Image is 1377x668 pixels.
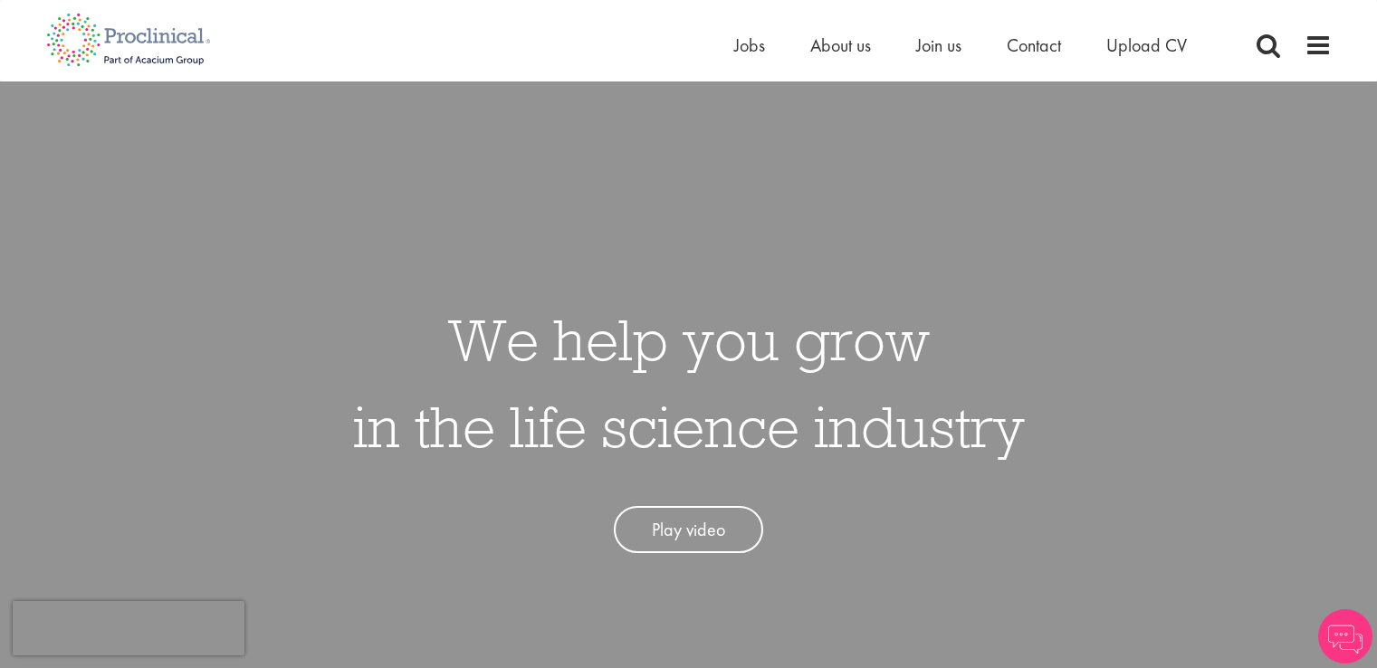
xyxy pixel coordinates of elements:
[1106,33,1187,57] a: Upload CV
[1318,609,1372,663] img: Chatbot
[353,296,1025,470] h1: We help you grow in the life science industry
[810,33,871,57] a: About us
[614,506,763,554] a: Play video
[916,33,961,57] a: Join us
[734,33,765,57] a: Jobs
[1007,33,1061,57] a: Contact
